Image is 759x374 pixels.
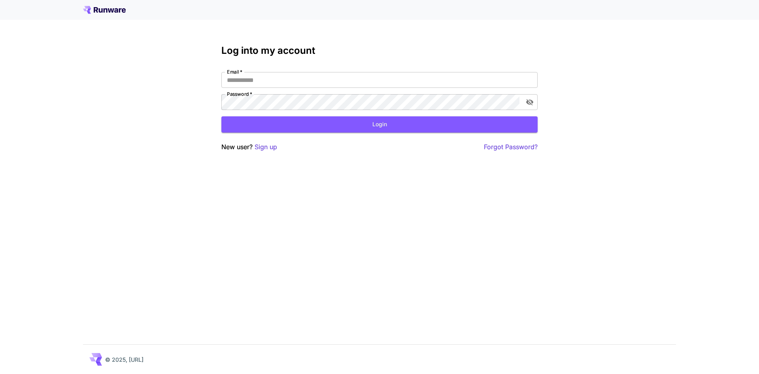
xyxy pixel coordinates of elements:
[484,142,538,152] button: Forgot Password?
[105,355,143,364] p: © 2025, [URL]
[227,68,242,75] label: Email
[221,116,538,133] button: Login
[255,142,277,152] button: Sign up
[227,91,252,97] label: Password
[221,142,277,152] p: New user?
[523,95,537,109] button: toggle password visibility
[221,45,538,56] h3: Log into my account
